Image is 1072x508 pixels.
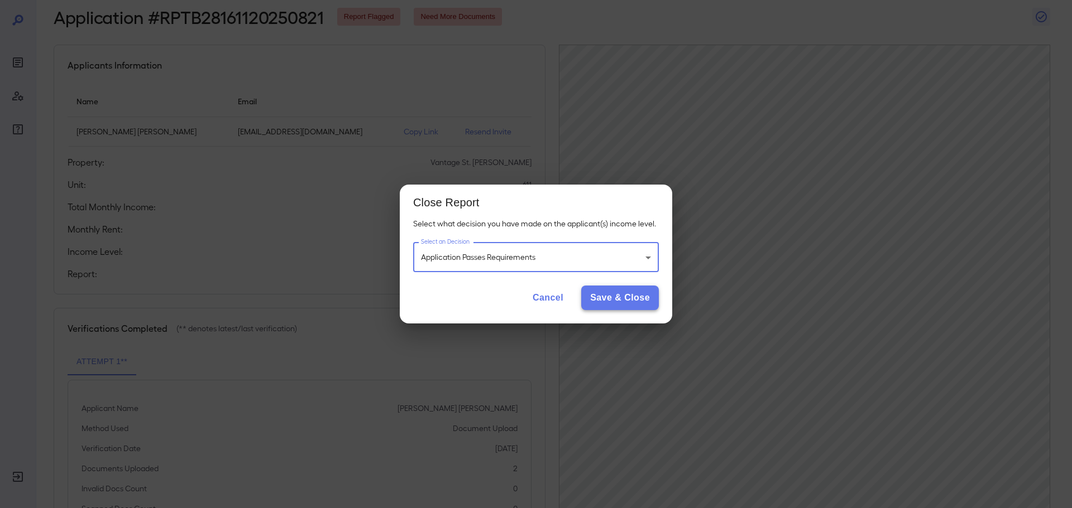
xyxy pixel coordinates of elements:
div: Application Passes Requirements [413,243,659,272]
p: Select what decision you have made on the applicant(s) income level. [413,218,659,229]
button: Cancel [524,286,572,310]
label: Select an Decision [421,238,470,246]
button: Save & Close [581,286,659,310]
h2: Close Report [400,185,672,218]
